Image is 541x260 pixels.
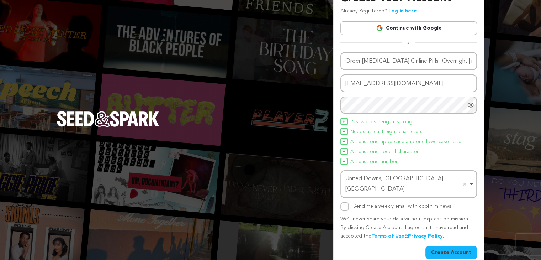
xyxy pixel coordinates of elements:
[350,158,398,166] span: At least one number.
[343,120,345,123] img: Seed&Spark Icon
[467,102,474,109] a: Show password as plain text. Warning: this will display your password on the screen.
[461,181,468,188] button: Remove item: 'ChIJJ3lNZXkia0gRKP_3m-fCoxM'
[343,160,345,163] img: Seed&Spark Icon
[353,204,451,209] label: Send me a weekly email with cool film news
[350,128,424,136] span: Needs at least eight characters.
[388,9,417,14] a: Log in here
[340,215,477,240] p: We’ll never share your data without express permission. By clicking Create Account, I agree that ...
[425,246,477,259] button: Create Account
[402,39,415,46] span: or
[340,7,417,16] p: Already Registered?
[340,74,477,93] input: Email address
[340,21,477,35] a: Continue with Google
[57,111,159,141] a: Seed&Spark Homepage
[371,234,404,239] a: Terms of Use
[350,148,419,156] span: At least one special character.
[408,234,443,239] a: Privacy Policy
[376,25,383,32] img: Google logo
[350,118,412,126] span: Password strength: strong
[350,138,464,146] span: At least one uppercase and one lowercase letter.
[57,111,159,127] img: Seed&Spark Logo
[345,174,468,194] div: United Downs, [GEOGRAPHIC_DATA], [GEOGRAPHIC_DATA]
[340,52,477,70] input: Name
[343,140,345,143] img: Seed&Spark Icon
[343,130,345,133] img: Seed&Spark Icon
[343,150,345,153] img: Seed&Spark Icon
